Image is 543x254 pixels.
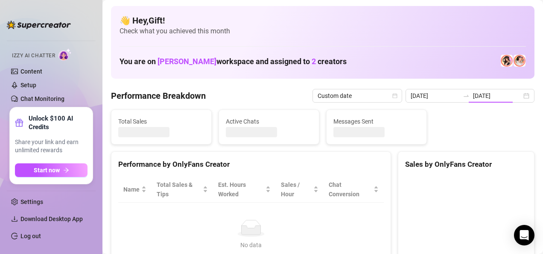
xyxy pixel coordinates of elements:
img: Holly [501,55,513,67]
span: Name [123,185,140,194]
h4: 👋 Hey, Gift ! [120,15,526,27]
span: Share your link and earn unlimited rewards [15,138,88,155]
span: to [463,92,470,99]
span: Total Sales & Tips [157,180,201,199]
div: Open Intercom Messenger [514,225,534,245]
div: Est. Hours Worked [218,180,264,199]
input: Start date [411,91,459,100]
span: Check what you achieved this month [120,27,526,36]
a: Settings [20,198,43,205]
th: Chat Conversion [324,177,384,203]
span: gift [15,118,23,127]
button: Start nowarrow-right [15,163,88,177]
span: Download Desktop App [20,216,83,222]
span: Messages Sent [333,117,420,126]
span: Sales / Hour [281,180,312,199]
th: Name [118,177,152,203]
span: calendar [392,93,397,98]
a: Log out [20,233,41,239]
div: Sales by OnlyFans Creator [405,159,527,170]
a: Chat Monitoring [20,95,64,102]
span: arrow-right [63,167,69,173]
th: Total Sales & Tips [152,177,213,203]
a: Content [20,68,42,75]
span: [PERSON_NAME] [158,57,216,66]
input: End date [473,91,522,100]
span: download [11,216,18,222]
strong: Unlock $100 AI Credits [29,114,88,131]
img: logo-BBDzfeDw.svg [7,21,71,29]
span: swap-right [463,92,470,99]
span: Custom date [318,89,397,102]
span: Total Sales [118,117,204,126]
span: Active Chats [226,117,312,126]
h1: You are on workspace and assigned to creators [120,57,347,66]
span: Izzy AI Chatter [12,52,55,60]
div: Performance by OnlyFans Creator [118,159,384,170]
a: Setup [20,82,36,89]
img: 𝖍𝖔𝖑𝖑𝖞 [514,55,525,67]
span: Start now [34,167,60,174]
img: AI Chatter [58,48,72,61]
h4: Performance Breakdown [111,90,206,102]
span: 2 [312,57,316,66]
span: Chat Conversion [329,180,372,199]
div: No data [127,240,375,250]
th: Sales / Hour [276,177,324,203]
